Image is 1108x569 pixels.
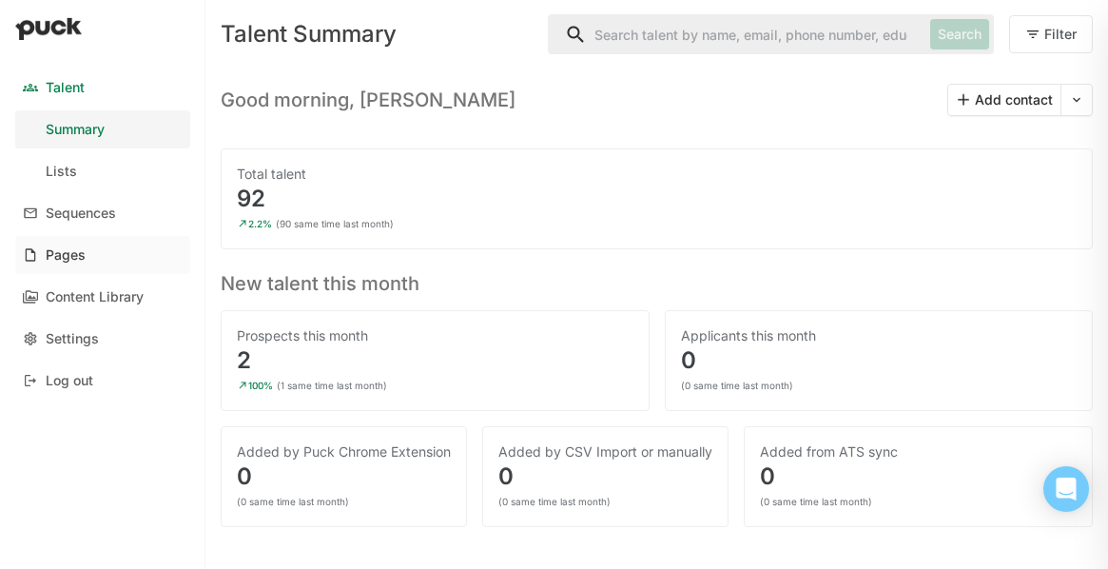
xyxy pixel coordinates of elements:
a: Pages [15,236,190,274]
div: Pages [46,247,86,264]
a: Lists [15,152,190,190]
div: Added by Puck Chrome Extension [237,442,451,461]
a: Summary [15,110,190,148]
div: 2 [237,349,633,372]
div: Added by CSV Import or manually [498,442,712,461]
div: Added from ATS sync [760,442,1077,461]
div: 92 [237,187,1077,210]
div: Applicants this month [681,326,1078,345]
a: Content Library [15,278,190,316]
div: (0 same time last month) [760,496,872,507]
div: Summary [46,122,105,138]
div: Content Library [46,289,144,305]
div: Talent Summary [221,23,533,46]
div: Talent [46,80,85,96]
div: 0 [237,465,451,488]
div: 0 [681,349,1078,372]
div: Log out [46,373,93,389]
button: Add contact [948,85,1060,115]
h3: New talent this month [221,265,1093,295]
div: (0 same time last month) [681,380,793,391]
div: 100% [248,380,273,391]
a: Settings [15,320,190,358]
div: 0 [498,465,712,488]
a: Sequences [15,194,190,232]
div: (0 same time last month) [498,496,611,507]
h3: Good morning, [PERSON_NAME] [221,88,515,111]
div: Total talent [237,165,1077,184]
div: Sequences [46,206,116,222]
div: Lists [46,164,77,180]
div: Open Intercom Messenger [1043,466,1089,512]
a: Talent [15,69,190,107]
div: 0 [760,465,1077,488]
div: Prospects this month [237,326,633,345]
div: (1 same time last month) [277,380,387,391]
button: Filter [1009,15,1093,53]
input: Search [549,15,923,53]
div: (90 same time last month) [276,218,394,229]
div: 2.2% [248,218,272,229]
div: Settings [46,331,99,347]
div: (0 same time last month) [237,496,349,507]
